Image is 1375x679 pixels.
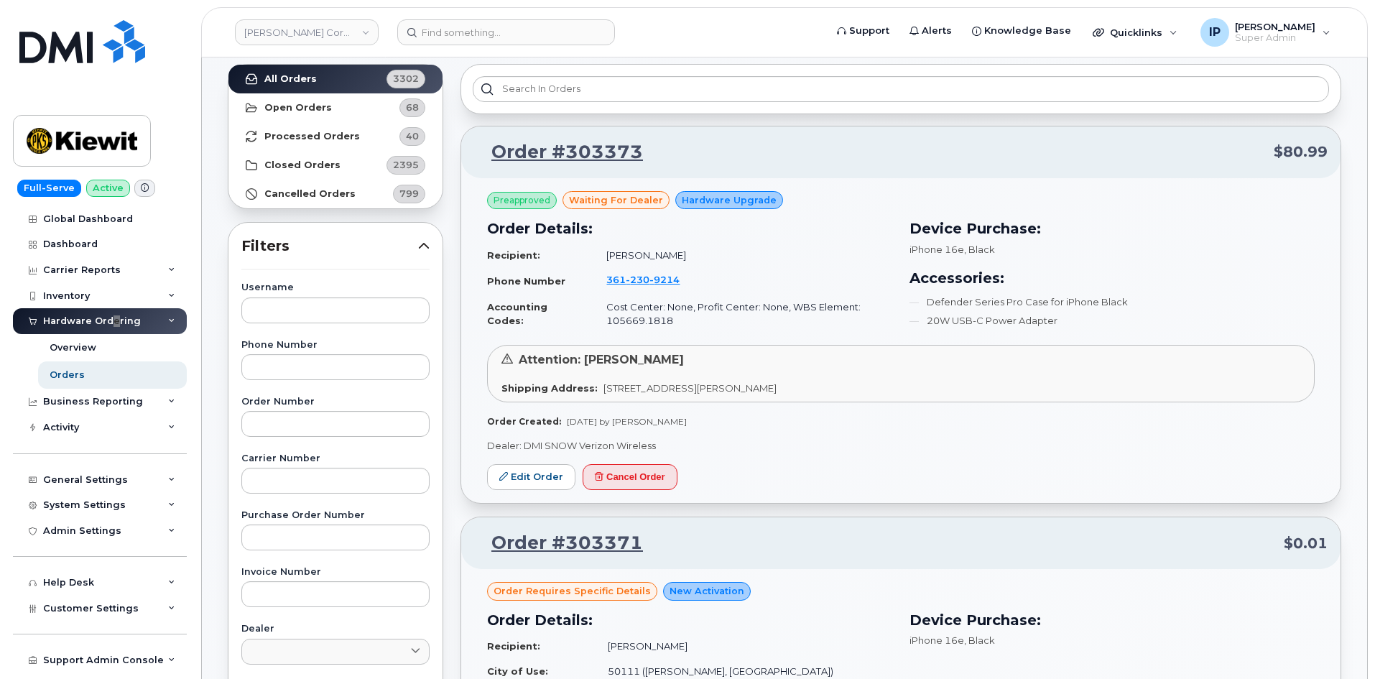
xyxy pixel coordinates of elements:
[909,609,1315,631] h3: Device Purchase:
[603,382,777,394] span: [STREET_ADDRESS][PERSON_NAME]
[241,283,430,292] label: Username
[922,24,952,38] span: Alerts
[264,102,332,114] strong: Open Orders
[264,131,360,142] strong: Processed Orders
[899,17,962,45] a: Alerts
[909,295,1315,309] li: Defender Series Pro Case for iPhone Black
[827,17,899,45] a: Support
[241,341,430,350] label: Phone Number
[487,439,1315,453] p: Dealer: DMI SNOW Verizon Wireless
[487,464,575,491] a: Edit Order
[228,151,443,180] a: Closed Orders2395
[909,218,1315,239] h3: Device Purchase:
[1110,27,1162,38] span: Quicklinks
[228,122,443,151] a: Processed Orders40
[228,180,443,208] a: Cancelled Orders799
[487,249,540,261] strong: Recipient:
[494,584,651,598] span: Order requires Specific details
[487,640,540,652] strong: Recipient:
[583,464,677,491] button: Cancel Order
[473,76,1329,102] input: Search in orders
[241,568,430,577] label: Invoice Number
[241,624,430,634] label: Dealer
[964,244,995,255] span: , Black
[264,160,341,171] strong: Closed Orders
[397,19,615,45] input: Find something...
[241,397,430,407] label: Order Number
[962,17,1081,45] a: Knowledge Base
[1190,18,1341,47] div: Ione Partin
[670,584,744,598] span: New Activation
[849,24,889,38] span: Support
[241,236,418,257] span: Filters
[406,101,419,114] span: 68
[519,353,684,366] span: Attention: [PERSON_NAME]
[1209,24,1221,41] span: IP
[606,274,680,285] span: 361
[1274,142,1328,162] span: $80.99
[909,634,964,646] span: iPhone 16e
[626,274,649,285] span: 230
[264,73,317,85] strong: All Orders
[606,274,697,285] a: 3612309214
[567,416,687,427] span: [DATE] by [PERSON_NAME]
[264,188,356,200] strong: Cancelled Orders
[393,72,419,86] span: 3302
[235,19,379,45] a: Kiewit Corporation
[501,382,598,394] strong: Shipping Address:
[487,665,548,677] strong: City of Use:
[406,129,419,143] span: 40
[228,93,443,122] a: Open Orders68
[228,65,443,93] a: All Orders3302
[649,274,680,285] span: 9214
[1235,21,1315,32] span: [PERSON_NAME]
[909,314,1315,328] li: 20W USB-C Power Adapter
[487,218,892,239] h3: Order Details:
[964,634,995,646] span: , Black
[487,609,892,631] h3: Order Details:
[1083,18,1187,47] div: Quicklinks
[682,193,777,207] span: Hardware Upgrade
[474,139,643,165] a: Order #303373
[494,194,550,207] span: Preapproved
[984,24,1071,38] span: Knowledge Base
[393,158,419,172] span: 2395
[1312,616,1364,668] iframe: Messenger Launcher
[399,187,419,200] span: 799
[595,634,892,659] td: [PERSON_NAME]
[487,301,547,326] strong: Accounting Codes:
[593,243,892,268] td: [PERSON_NAME]
[241,511,430,520] label: Purchase Order Number
[909,267,1315,289] h3: Accessories:
[1235,32,1315,44] span: Super Admin
[569,193,663,207] span: waiting for dealer
[474,530,643,556] a: Order #303371
[593,295,892,333] td: Cost Center: None, Profit Center: None, WBS Element: 105669.1818
[1284,533,1328,554] span: $0.01
[487,275,565,287] strong: Phone Number
[241,454,430,463] label: Carrier Number
[487,416,561,427] strong: Order Created:
[909,244,964,255] span: iPhone 16e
